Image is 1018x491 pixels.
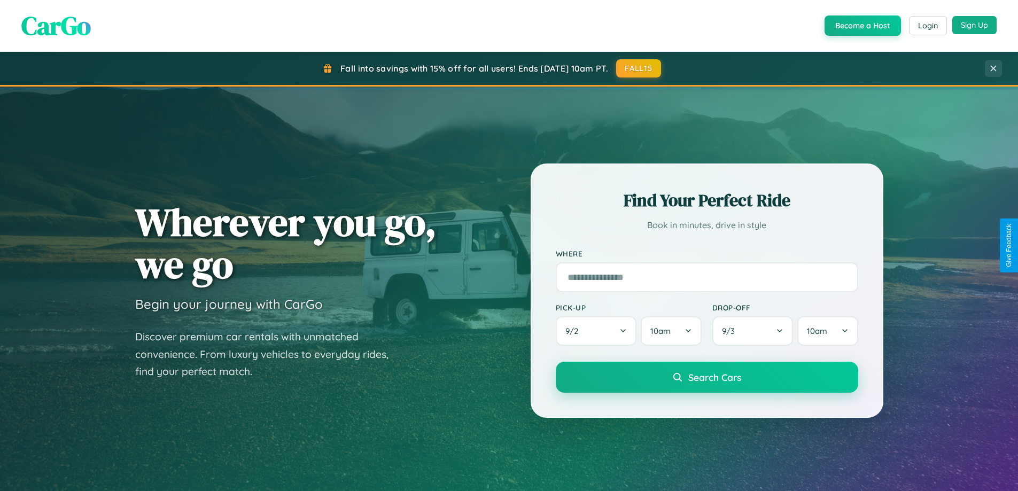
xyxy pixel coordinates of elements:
h1: Wherever you go, we go [135,201,437,285]
span: Search Cars [688,371,741,383]
h2: Find Your Perfect Ride [556,189,858,212]
button: 10am [641,316,701,346]
label: Pick-up [556,303,702,312]
button: 10am [797,316,858,346]
span: 10am [650,326,671,336]
span: 9 / 2 [565,326,584,336]
button: 9/3 [712,316,794,346]
span: CarGo [21,8,91,43]
button: FALL15 [616,59,661,77]
button: 9/2 [556,316,637,346]
div: Give Feedback [1005,224,1013,267]
label: Drop-off [712,303,858,312]
span: Fall into savings with 15% off for all users! Ends [DATE] 10am PT. [340,63,608,74]
button: Search Cars [556,362,858,393]
label: Where [556,249,858,258]
h3: Begin your journey with CarGo [135,296,323,312]
p: Book in minutes, drive in style [556,217,858,233]
button: Become a Host [825,15,901,36]
span: 9 / 3 [722,326,740,336]
span: 10am [807,326,827,336]
button: Sign Up [952,16,997,34]
p: Discover premium car rentals with unmatched convenience. From luxury vehicles to everyday rides, ... [135,328,402,380]
button: Login [909,16,947,35]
